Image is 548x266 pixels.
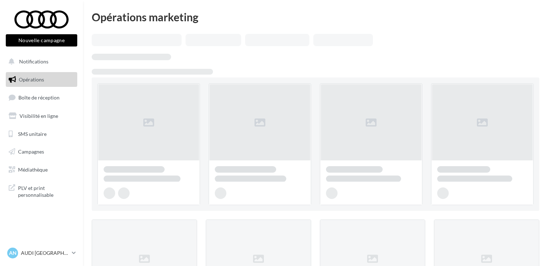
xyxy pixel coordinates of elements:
[19,58,48,65] span: Notifications
[19,113,58,119] span: Visibilité en ligne
[19,76,44,83] span: Opérations
[4,162,79,177] a: Médiathèque
[18,94,60,101] span: Boîte de réception
[92,12,539,22] div: Opérations marketing
[4,144,79,159] a: Campagnes
[21,249,69,257] p: AUDI [GEOGRAPHIC_DATA]
[4,72,79,87] a: Opérations
[18,183,74,199] span: PLV et print personnalisable
[18,167,48,173] span: Médiathèque
[9,249,17,257] span: AN
[4,54,76,69] button: Notifications
[6,34,77,46] button: Nouvelle campagne
[18,130,47,137] span: SMS unitaire
[4,108,79,124] a: Visibilité en ligne
[6,246,77,260] a: AN AUDI [GEOGRAPHIC_DATA]
[18,148,44,155] span: Campagnes
[4,90,79,105] a: Boîte de réception
[4,180,79,201] a: PLV et print personnalisable
[4,127,79,142] a: SMS unitaire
